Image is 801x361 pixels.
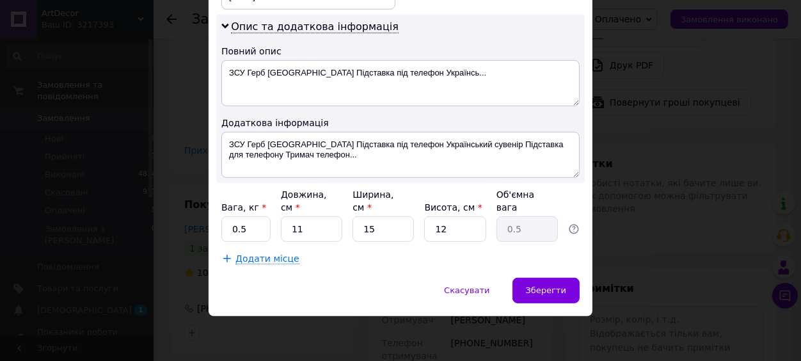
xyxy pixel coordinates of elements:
[221,132,580,178] textarea: ЗСУ Герб [GEOGRAPHIC_DATA] Підставка під телефон Український сувенір Підставка для телефону Трима...
[221,202,266,213] label: Вага, кг
[235,253,299,264] span: Додати місце
[231,20,399,33] span: Опис та додаткова інформація
[444,285,489,295] span: Скасувати
[221,116,580,129] div: Додаткова інформація
[221,60,580,106] textarea: ЗСУ Герб [GEOGRAPHIC_DATA] Підставка під телефон Українсь...
[281,189,327,213] label: Довжина, см
[424,202,482,213] label: Висота, см
[496,188,558,214] div: Об'ємна вага
[221,45,580,58] div: Повний опис
[353,189,393,213] label: Ширина, см
[526,285,566,295] span: Зберегти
